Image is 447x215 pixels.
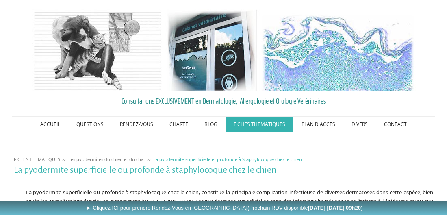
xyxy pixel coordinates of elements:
h1: La pyodermite superficielle ou profonde à staphylocoque chez le chien [14,165,434,175]
a: FICHES THEMATIQUES [12,156,62,162]
span: ► Cliquez ICI pour prendre Rendez-Vous en [GEOGRAPHIC_DATA] [86,205,362,211]
a: PLAN D'ACCES [293,117,343,132]
em: [GEOGRAPHIC_DATA] [145,198,193,205]
span: Les pyodermites du chien et du chat [68,156,145,162]
a: ACCUEIL [32,117,68,132]
span: (Prochain RDV disponible ) [247,205,362,211]
span: FICHES THEMATIQUES [14,156,60,162]
a: La pyodermite superficielle et profonde à Staphylocoque chez le chien [151,156,304,162]
a: DIVERS [343,117,376,132]
span: La pyodermite superficielle et profonde à Staphylocoque chez le chien [153,156,302,162]
a: QUESTIONS [68,117,112,132]
a: CONTACT [376,117,415,132]
b: [DATE] [DATE] 09h20 [308,205,361,211]
a: Les pyodermites du chien et du chat [66,156,147,162]
a: RENDEZ-VOUS [112,117,161,132]
a: Consultations EXCLUSIVEMENT en Dermatologie, Allergologie et Otologie Vétérinaires [14,95,434,107]
a: CHARTE [161,117,196,132]
a: BLOG [196,117,226,132]
a: FICHES THEMATIQUES [226,117,293,132]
